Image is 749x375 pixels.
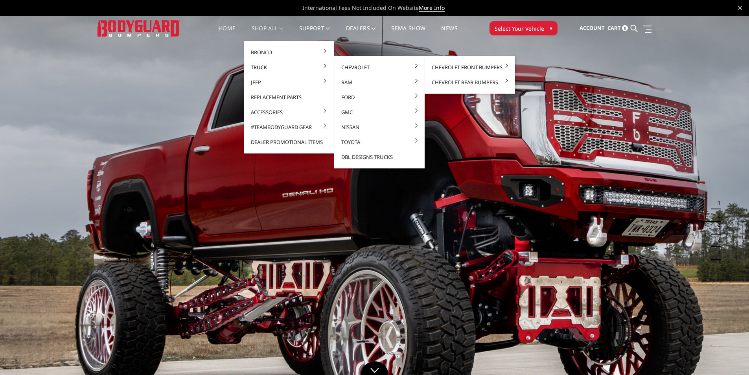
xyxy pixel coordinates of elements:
[428,60,512,75] a: Chevrolet Front Bumpers
[490,21,558,35] button: Select Your Vehicle
[247,75,331,90] a: Jeep
[247,120,331,135] a: #TeamBodyguard Gear
[247,90,331,105] a: Replacement Parts
[252,26,283,41] a: shop all
[419,4,445,12] a: More Info
[219,26,236,41] a: Home
[713,247,721,260] button: 5 of 5
[247,105,331,120] a: Accessories
[391,26,425,41] a: SEMA Show
[607,24,621,31] span: Cart
[337,150,421,164] a: DBL Designs Trucks
[337,90,421,105] a: Ford
[346,26,376,41] a: Dealers
[607,18,628,39] a: Cart 0
[710,337,749,375] iframe: Chat Widget
[337,60,421,75] a: Chevrolet
[441,26,457,41] a: News
[337,75,421,90] a: Ram
[713,235,721,247] button: 4 of 5
[713,209,721,222] button: 2 of 5
[622,25,628,31] span: 0
[361,361,388,375] a: Click to Down
[580,24,605,31] span: Account
[247,45,331,60] a: Bronco
[247,60,331,75] a: Truck
[337,135,421,150] a: Toyota
[580,18,605,39] a: Account
[337,105,421,120] a: GMC
[495,24,544,33] span: Select Your Vehicle
[550,24,552,32] span: ▾
[98,20,180,36] img: BODYGUARD BUMPERS
[713,197,721,209] button: 1 of 5
[428,75,512,90] a: Chevrolet Rear Bumpers
[299,26,330,41] a: Support
[713,222,721,235] button: 3 of 5
[337,120,421,135] a: Nissan
[247,135,331,150] a: Dealer Promotional Items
